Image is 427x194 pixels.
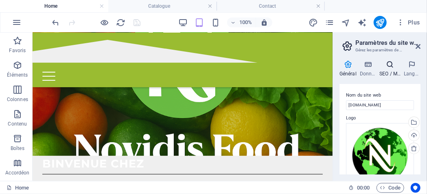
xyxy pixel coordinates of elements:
i: AI Writer [357,18,367,27]
h4: SEO / Meta [379,60,404,77]
button: text_generator [357,18,367,27]
p: Accordéon [5,170,29,176]
i: Publier [375,18,385,27]
span: Plus [396,18,420,26]
h6: 100% [239,18,252,27]
h6: Durée de la session [348,183,370,193]
button: pages [325,18,335,27]
p: Contenu [8,121,27,127]
i: Annuler : Ajouter un élément (Ctrl+Z) [51,18,61,27]
button: design [309,18,318,27]
div: LOGO2025-02-09103657-2djp7L8k_kftGxEpEVG2aw.png [346,123,414,188]
h4: Catalogue [108,2,217,11]
button: Usercentrics [411,183,420,193]
button: reload [116,18,126,27]
h4: Contact [217,2,325,11]
h3: Gérez les paramètres de votre site web. [355,46,404,54]
p: Favoris [9,47,26,54]
span: : [363,185,364,191]
button: 100% [227,18,256,27]
button: publish [374,16,387,29]
input: Nom... [346,100,414,110]
i: Navigateur [341,18,350,27]
h4: Langues [404,60,420,77]
span: Code [380,183,401,193]
span: 00 00 [357,183,370,193]
h4: Données [360,60,379,77]
i: Lors du redimensionnement, ajuster automatiquement le niveau de zoom en fonction de l'appareil sé... [261,19,268,26]
i: Actualiser la page [116,18,126,27]
p: Boîtes [11,145,24,152]
h4: Général [339,60,360,77]
label: Logo [346,113,414,123]
h2: Paramètres du site web [355,39,420,46]
label: Nom du site web [346,90,414,100]
button: Code [377,183,404,193]
p: Éléments [7,72,28,78]
button: navigator [341,18,351,27]
a: Cliquez pour annuler la sélection. Double-cliquez pour ouvrir Pages. [7,183,29,193]
p: Colonnes [7,96,28,103]
button: Plus [393,16,423,29]
i: Pages (Ctrl+Alt+S) [325,18,334,27]
button: undo [51,18,61,27]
